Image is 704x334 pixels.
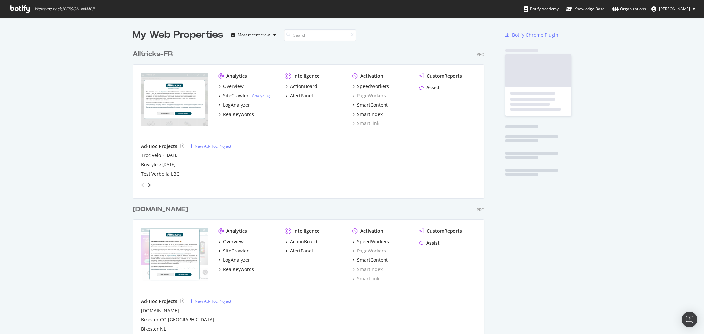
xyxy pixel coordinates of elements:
div: SmartContent [357,257,388,263]
a: SpeedWorkers [352,238,389,245]
a: Test Verbolia LBC [141,171,179,177]
div: Pro [477,52,484,57]
a: Buycyle [141,161,158,168]
a: Troc Velo [141,152,161,159]
a: SiteCrawler [218,248,249,254]
a: SmartLink [352,120,379,127]
a: AlertPanel [285,248,313,254]
div: AlertPanel [290,92,313,99]
a: SpeedWorkers [352,83,389,90]
input: Search [284,29,356,41]
span: Welcome back, [PERSON_NAME] ! [35,6,94,12]
div: SmartIndex [357,111,383,117]
div: [DOMAIN_NAME] [133,205,188,214]
div: Assist [426,240,440,246]
div: ActionBoard [290,238,317,245]
div: Ad-Hoc Projects [141,298,177,305]
a: Assist [419,240,440,246]
div: Knowledge Base [566,6,605,12]
div: Intelligence [293,228,319,234]
div: Organizations [612,6,646,12]
a: Alltricks-FR [133,50,175,59]
a: AlertPanel [285,92,313,99]
div: SmartContent [357,102,388,108]
div: SiteCrawler [223,92,249,99]
div: LogAnalyzer [223,102,250,108]
a: SmartIndex [352,266,383,273]
a: [DOMAIN_NAME] [141,307,179,314]
div: SpeedWorkers [357,83,389,90]
div: My Web Properties [133,28,223,42]
div: RealKeywords [223,111,254,117]
div: SiteCrawler [223,248,249,254]
div: Alltricks-FR [133,50,173,59]
a: CustomReports [419,73,462,79]
div: Overview [223,238,244,245]
div: Pro [477,207,484,213]
div: Intelligence [293,73,319,79]
a: SiteCrawler- Analyzing [218,92,270,99]
a: New Ad-Hoc Project [190,298,231,304]
a: Analyzing [252,93,270,98]
a: Overview [218,238,244,245]
div: Botify Academy [524,6,559,12]
div: New Ad-Hoc Project [195,298,231,304]
a: RealKeywords [218,111,254,117]
a: [DATE] [166,152,179,158]
a: Bikester CO [GEOGRAPHIC_DATA] [141,317,214,323]
div: Open Intercom Messenger [682,312,697,327]
a: SmartContent [352,257,388,263]
a: LogAnalyzer [218,257,250,263]
div: - [250,93,270,98]
div: CustomReports [427,228,462,234]
a: Overview [218,83,244,90]
div: Overview [223,83,244,90]
a: New Ad-Hoc Project [190,143,231,149]
a: Bikester NL [141,326,166,332]
button: Most recent crawl [229,30,279,40]
a: SmartIndex [352,111,383,117]
div: Botify Chrome Plugin [512,32,558,38]
div: Analytics [226,228,247,234]
span: Cousseau Victor [659,6,690,12]
a: Assist [419,84,440,91]
div: RealKeywords [223,266,254,273]
div: New Ad-Hoc Project [195,143,231,149]
div: ActionBoard [290,83,317,90]
div: SpeedWorkers [357,238,389,245]
img: alltricks.nl [141,228,208,281]
div: LogAnalyzer [223,257,250,263]
a: [DOMAIN_NAME] [133,205,191,214]
a: LogAnalyzer [218,102,250,108]
a: ActionBoard [285,238,317,245]
a: [DATE] [162,162,175,167]
a: PageWorkers [352,92,386,99]
a: RealKeywords [218,266,254,273]
div: CustomReports [427,73,462,79]
a: SmartLink [352,275,379,282]
div: Analytics [226,73,247,79]
button: [PERSON_NAME] [646,4,701,14]
img: alltricks.fr [141,73,208,126]
a: SmartContent [352,102,388,108]
div: Ad-Hoc Projects [141,143,177,150]
div: angle-left [138,180,147,190]
div: angle-right [147,182,151,188]
div: Activation [360,73,383,79]
a: PageWorkers [352,248,386,254]
a: ActionBoard [285,83,317,90]
div: Most recent crawl [238,33,271,37]
a: Botify Chrome Plugin [505,32,558,38]
a: CustomReports [419,228,462,234]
